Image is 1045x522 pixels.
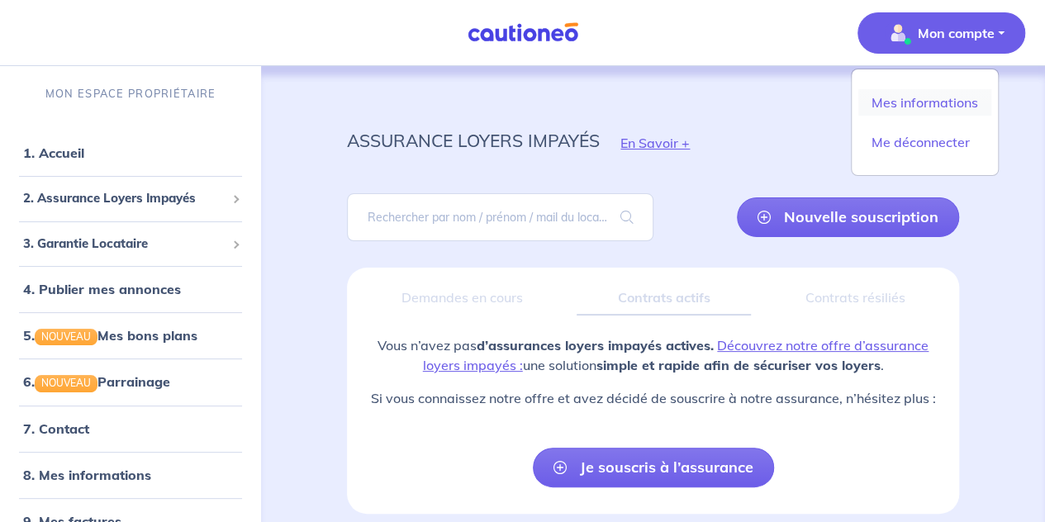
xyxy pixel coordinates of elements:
[601,194,653,240] span: search
[858,129,991,155] a: Me déconnecter
[596,357,881,373] strong: simple et rapide afin de sécuriser vos loyers
[7,228,254,260] div: 3. Garantie Locataire
[360,388,946,408] p: Si vous connaissez notre offre et avez décidé de souscrire à notre assurance, n’hésitez plus :
[23,373,170,390] a: 6.NOUVEAUParrainage
[45,86,216,102] p: MON ESPACE PROPRIÉTAIRE
[7,458,254,491] div: 8. Mes informations
[23,467,151,483] a: 8. Mes informations
[347,126,600,155] p: assurance loyers impayés
[737,197,959,237] a: Nouvelle souscription
[461,22,585,43] img: Cautioneo
[23,235,226,254] span: 3. Garantie Locataire
[7,183,254,215] div: 2. Assurance Loyers Impayés
[7,273,254,306] div: 4. Publier mes annonces
[7,412,254,445] div: 7. Contact
[918,23,995,43] p: Mon compte
[851,69,999,176] div: illu_account_valid_menu.svgMon compte
[858,89,991,116] a: Mes informations
[360,335,946,375] p: Vous n’avez pas une solution .
[7,319,254,352] div: 5.NOUVEAUMes bons plans
[23,145,84,161] a: 1. Accueil
[857,12,1025,54] button: illu_account_valid_menu.svgMon compte
[885,20,911,46] img: illu_account_valid_menu.svg
[23,281,181,297] a: 4. Publier mes annonces
[7,365,254,398] div: 6.NOUVEAUParrainage
[23,327,197,344] a: 5.NOUVEAUMes bons plans
[23,420,89,437] a: 7. Contact
[347,193,653,241] input: Rechercher par nom / prénom / mail du locataire
[533,448,774,487] a: Je souscris à l’assurance
[477,337,714,354] strong: d’assurances loyers impayés actives.
[600,119,710,167] button: En Savoir +
[7,136,254,169] div: 1. Accueil
[23,189,226,208] span: 2. Assurance Loyers Impayés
